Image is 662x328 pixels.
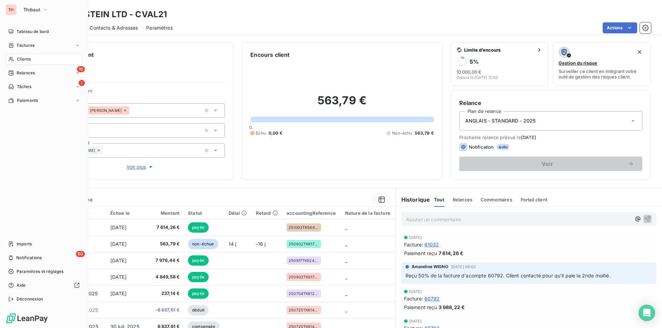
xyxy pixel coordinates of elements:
[23,7,40,12] span: Thibaut
[17,42,34,49] span: Factures
[110,210,143,216] div: Échue le
[404,304,437,311] span: Paiement reçu
[481,197,512,202] span: Commentaires
[17,296,43,302] span: Déconnexion
[17,282,26,288] span: Aide
[639,305,655,321] div: Open Intercom Messenger
[188,288,209,299] span: payée
[250,51,290,59] h6: Encours client
[103,147,108,154] input: Ajouter une valeur
[152,257,180,264] span: 7 976,44 €
[289,225,319,230] span: 251003TK56933AW
[424,295,440,302] span: 60792
[110,290,127,296] span: [DATE]
[345,224,347,230] span: _
[521,135,536,140] span: [DATE]
[404,241,423,248] span: Facture :
[17,97,38,104] span: Paiements
[6,313,48,324] img: Logo LeanPay
[457,75,498,80] span: Depuis le [DATE] 12:50
[152,210,180,216] div: Montant
[90,108,122,113] span: [PERSON_NAME]
[250,94,433,114] h2: 563,79 €
[289,258,319,263] span: 250917TK62410NG
[17,241,32,247] span: Imports
[152,290,180,297] span: 237,14 €
[56,163,225,171] button: Voir plus
[79,80,85,86] span: 1
[470,58,479,65] h6: 5 %
[469,144,494,150] span: Notification
[110,274,127,280] span: [DATE]
[345,307,347,313] span: _
[56,88,225,98] span: Propriétés Client
[451,42,549,86] button: Limite d’encours5%10 000,00 €Depuis le [DATE] 12:50
[110,224,127,230] span: [DATE]
[61,8,167,21] h3: NEROSTEIN LTD - CVAL21
[415,130,433,136] span: 563,79 €
[152,274,180,281] span: 4 849,58 €
[256,210,278,216] div: Retard
[6,4,17,15] div: TH
[6,280,82,291] a: Aide
[229,241,237,247] span: 14 j
[229,210,248,216] div: Délai
[392,130,412,136] span: Non-échu
[559,68,645,80] span: Surveiller ce client en intégrant votre outil de gestion des risques client.
[409,319,422,323] span: [DATE]
[459,135,642,140] span: Prochaine relance prévue le
[17,29,49,35] span: Tableau de bord
[404,250,437,257] span: Paiement reçu
[152,241,180,247] span: 563,79 €
[464,47,534,53] span: Limite d’encours
[439,250,464,257] span: 7 614,26 €
[412,264,448,270] span: Amandine WIGNO
[256,241,266,247] span: -16 j
[468,161,627,167] span: Voir
[289,308,319,312] span: 250725TK61496NG
[76,251,85,257] span: 60
[405,273,611,278] span: Reçu 50% de la facture d'acompte 60792. Client contacté pour qu'il paie la 2nde moitié.
[188,239,218,249] span: non-échue
[424,241,439,248] span: 61032
[146,24,173,31] span: Paramètres
[409,289,422,294] span: [DATE]
[256,130,266,136] span: Échu
[16,255,42,261] span: Notifications
[42,51,225,59] h6: Informations client
[287,210,337,216] div: accountingReference
[439,304,465,311] span: 3 988,22 €
[345,257,347,263] span: _
[249,125,252,130] span: 0
[404,295,423,302] span: Facture :
[345,241,347,247] span: _
[17,70,35,76] span: Relances
[289,275,319,279] span: 250902TK61765AW/S
[457,69,481,75] span: 10 000,00 €
[345,274,347,280] span: _
[17,56,31,62] span: Clients
[152,224,180,231] span: 7 614,26 €
[465,117,536,124] span: ANGLAIS - STANDARD - 2025
[188,210,220,216] div: Statut
[127,163,154,170] span: Voir plus
[17,268,63,275] span: Paramètres et réglages
[451,265,476,269] span: [DATE] 09:02
[188,255,209,266] span: payée
[289,292,319,296] span: 250704TK61249NG
[521,197,547,202] span: Portail client
[345,290,347,296] span: _
[559,60,597,66] span: Gestion du risque
[17,84,31,90] span: Tâches
[90,24,138,31] span: Contacts & Adresses
[409,235,422,240] span: [DATE]
[188,222,209,233] span: payée
[434,197,444,202] span: Tout
[129,107,135,114] input: Ajouter une valeur
[459,157,642,171] button: Voir
[77,66,85,72] span: 16
[188,272,209,282] span: payée
[496,144,510,150] span: auto
[110,241,127,247] span: [DATE]
[289,242,319,246] span: 250902TK61765AW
